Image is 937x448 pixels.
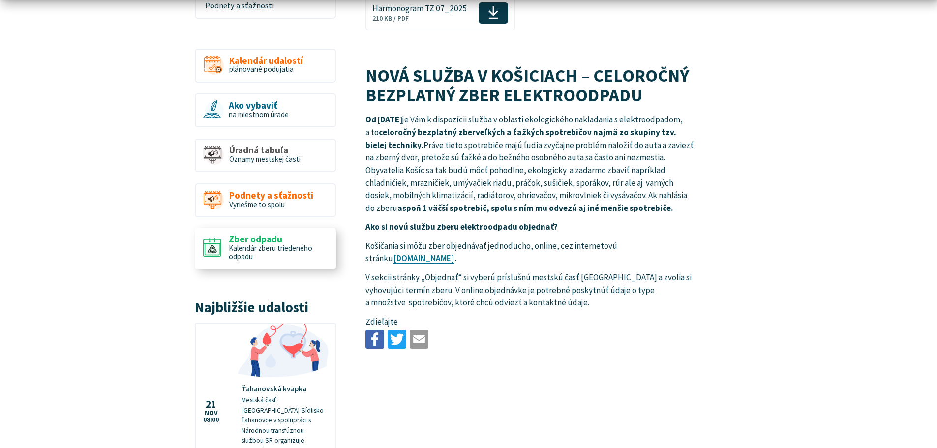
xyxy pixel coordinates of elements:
[229,100,289,111] span: Ako vybaviť
[365,114,402,125] strong: Od [DATE]
[203,417,219,423] span: 08:00
[365,114,697,214] p: je Vám k dispozícii služba v oblasti ekologického nakladania s elektroodpadom, a to Práve tieto s...
[397,203,673,213] strong: aspoň 1 väčší spotrebič, spolu s ním mu odvezú aj iné menšie spotrebiče.
[195,93,336,127] a: Ako vybaviť na miestnom úrade
[195,139,336,173] a: Úradná tabuľa Oznamy mestskej časti
[372,4,467,13] span: Harmonogram TZ 07_2025
[393,253,457,264] strong: .
[203,410,219,417] span: nov
[365,221,558,232] strong: Ako si novú službu zberu elektroodpadu objednať?
[195,49,336,83] a: Kalendár udalostí plánované podujatia
[229,145,301,155] span: Úradná tabuľa
[195,228,336,269] a: Zber odpadu Kalendár zberu triedeného odpadu
[365,271,697,309] p: V sekcii stránky „Objednať“ si vyberú príslušnú mestskú časť [GEOGRAPHIC_DATA] a zvolia si vyhovu...
[229,190,313,201] span: Podnety a sťažnosti
[229,243,312,261] span: Kalendár zberu triedeného odpadu
[379,127,476,138] strong: celoročný bezplatný zber
[195,300,336,315] h3: Najbližšie udalosti
[365,64,689,106] span: NOVÁ SLUŽBA V KOŠICIACH – CELOROČNÝ BEZPLATNÝ ZBER ELEKTROODPADU
[388,330,406,349] img: Zdieľať na Twitteri
[229,64,294,74] span: plánované podujatia
[365,316,697,329] p: Zdieľajte
[229,200,285,209] span: Vyriešme to spolu
[203,399,219,410] span: 21
[242,385,328,393] h4: Ťahanovská kvapka
[365,240,697,265] p: Košičania si môžu zber objednávať jednoducho, online, cez internetovú stránku
[410,330,428,349] img: Zdieľať e-mailom
[365,127,676,150] strong: veľkých a ťažkých spotrebičov najmä zo skupiny tzv. bielej techniky.
[229,56,303,66] span: Kalendár udalostí
[195,183,336,217] a: Podnety a sťažnosti Vyriešme to spolu
[229,234,328,244] span: Zber odpadu
[365,330,384,349] img: Zdieľať na Facebooku
[229,154,301,164] span: Oznamy mestskej časti
[372,14,409,23] span: 210 KB / PDF
[393,253,454,264] a: [DOMAIN_NAME]
[229,110,289,119] span: na miestnom úrade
